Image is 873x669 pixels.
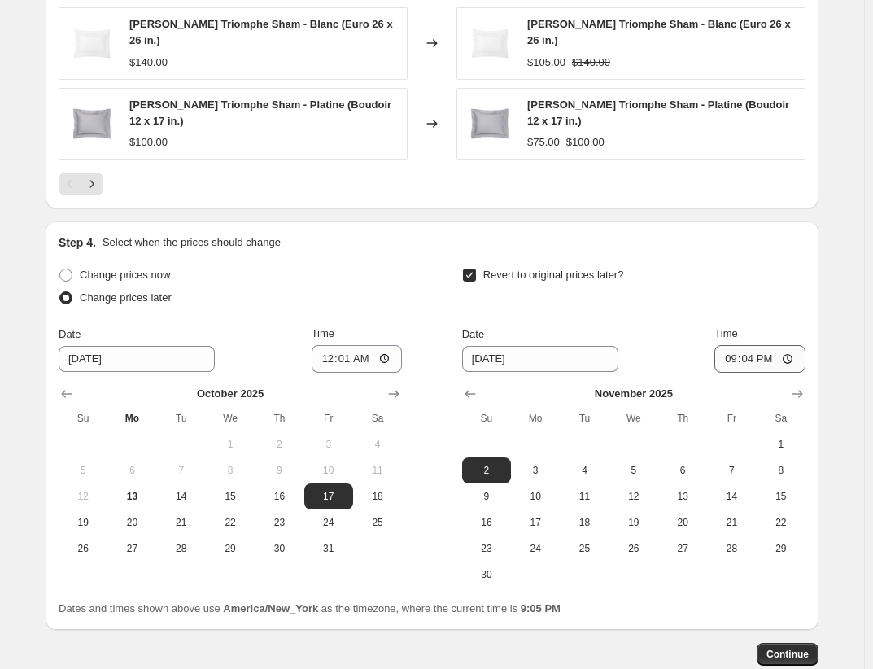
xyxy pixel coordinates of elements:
span: 9 [469,490,504,503]
span: 24 [311,516,347,529]
p: Select when the prices should change [103,234,281,251]
span: 11 [566,490,602,503]
th: Wednesday [206,405,255,431]
span: 30 [469,568,504,581]
span: 15 [763,490,799,503]
span: Continue [766,648,809,661]
span: 20 [114,516,150,529]
span: 12 [65,490,101,503]
button: Saturday October 11 2025 [353,457,402,483]
div: $105.00 [527,55,565,71]
button: Monday November 10 2025 [511,483,560,509]
span: 18 [566,516,602,529]
div: $100.00 [129,134,168,151]
button: Tuesday October 21 2025 [157,509,206,536]
button: Show previous month, September 2025 [55,383,78,405]
button: Sunday November 30 2025 [462,562,511,588]
span: 25 [566,542,602,555]
th: Wednesday [609,405,658,431]
button: Thursday November 6 2025 [658,457,707,483]
span: Sa [360,412,395,425]
strike: $140.00 [572,55,610,71]
span: 21 [714,516,749,529]
img: 3158441481289-triomphe-blanc-boudoir_ok_80x.jpg [68,19,116,68]
span: 27 [665,542,701,555]
span: Change prices later [80,291,172,304]
span: 22 [212,516,248,529]
button: Next [81,173,103,195]
span: 21 [164,516,199,529]
input: 10/13/2025 [59,346,215,372]
span: 13 [114,490,150,503]
span: 6 [665,464,701,477]
button: Monday October 6 2025 [107,457,156,483]
span: Fr [311,412,347,425]
b: America/New_York [223,602,318,614]
span: 16 [469,516,504,529]
div: $140.00 [129,55,168,71]
span: 19 [65,516,101,529]
button: Tuesday November 25 2025 [560,536,609,562]
button: Tuesday October 7 2025 [157,457,206,483]
span: [PERSON_NAME] Triomphe Sham - Blanc (Euro 26 x 26 in.) [527,18,791,46]
button: Monday October 27 2025 [107,536,156,562]
span: 29 [763,542,799,555]
button: Continue [757,643,818,666]
button: Thursday October 2 2025 [255,431,303,457]
button: Tuesday November 4 2025 [560,457,609,483]
button: Wednesday November 19 2025 [609,509,658,536]
th: Friday [304,405,353,431]
button: Friday November 14 2025 [707,483,756,509]
span: Th [261,412,297,425]
button: Wednesday October 22 2025 [206,509,255,536]
th: Saturday [757,405,805,431]
button: Sunday October 12 2025 [59,483,107,509]
span: 5 [616,464,652,477]
span: 10 [517,490,553,503]
span: Date [462,328,484,340]
span: 14 [164,490,199,503]
span: Fr [714,412,749,425]
span: [PERSON_NAME] Triomphe Sham - Platine (Boudoir 12 x 17 in.) [527,98,789,127]
button: Sunday November 23 2025 [462,536,511,562]
span: 23 [261,516,297,529]
span: 11 [360,464,395,477]
span: 3 [517,464,553,477]
button: Show next month, November 2025 [382,383,405,405]
button: Saturday November 15 2025 [757,483,805,509]
span: Mo [517,412,553,425]
button: Thursday November 20 2025 [658,509,707,536]
span: Date [59,328,81,340]
button: Saturday October 4 2025 [353,431,402,457]
button: Friday October 24 2025 [304,509,353,536]
button: Friday November 7 2025 [707,457,756,483]
button: Tuesday November 18 2025 [560,509,609,536]
span: Sa [763,412,799,425]
button: Monday November 3 2025 [511,457,560,483]
button: Wednesday October 15 2025 [206,483,255,509]
span: Revert to original prices later? [483,269,624,281]
span: Su [65,412,101,425]
button: Wednesday November 26 2025 [609,536,658,562]
input: 12:00 [714,345,805,373]
span: Time [312,327,334,339]
button: Thursday October 16 2025 [255,483,303,509]
span: 22 [763,516,799,529]
span: Time [714,327,737,339]
span: 1 [763,438,799,451]
button: Thursday November 13 2025 [658,483,707,509]
button: Saturday November 22 2025 [757,509,805,536]
span: Change prices now [80,269,170,281]
span: [PERSON_NAME] Triomphe Sham - Blanc (Euro 26 x 26 in.) [129,18,393,46]
span: Mo [114,412,150,425]
button: Sunday November 2 2025 [462,457,511,483]
button: Friday November 28 2025 [707,536,756,562]
button: Show previous month, October 2025 [459,383,482,405]
span: 25 [360,516,395,529]
nav: Pagination [59,173,103,195]
span: 7 [164,464,199,477]
span: 17 [517,516,553,529]
span: 17 [311,490,347,503]
button: Wednesday October 29 2025 [206,536,255,562]
button: Wednesday October 8 2025 [206,457,255,483]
